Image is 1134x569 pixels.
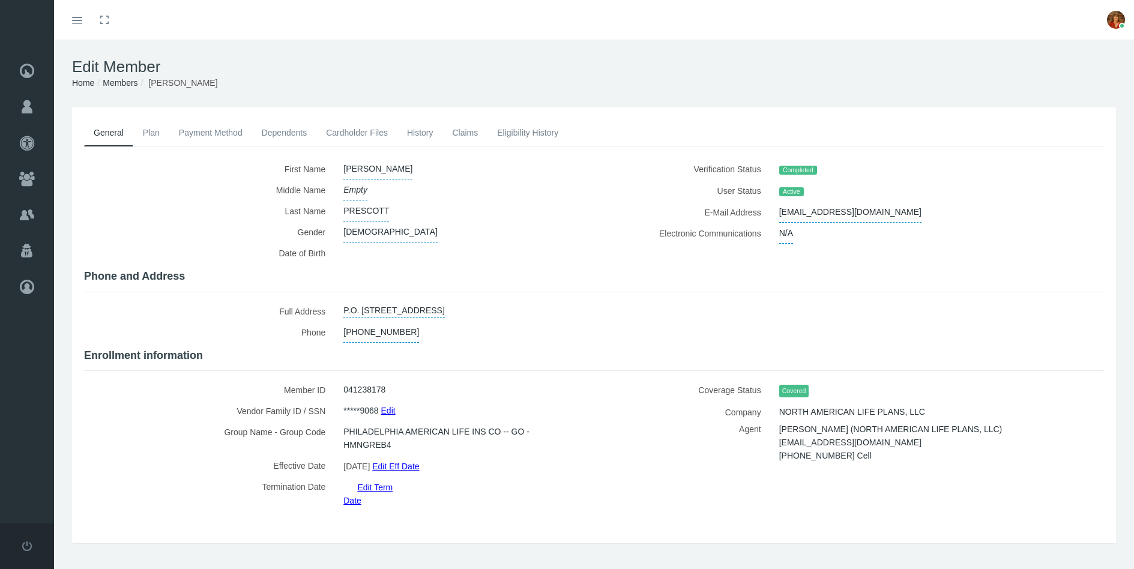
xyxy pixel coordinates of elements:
a: Cardholder Files [316,119,397,146]
a: Plan [133,119,169,146]
span: Completed [779,166,817,175]
label: Vendor Family ID / SSN [84,400,334,421]
label: E-Mail Address [603,202,770,223]
a: Edit Eff Date [372,457,419,475]
span: [PERSON_NAME] (NORTH AMERICAN LIFE PLANS, LLC) [779,420,1003,438]
a: General [84,119,133,146]
span: [DATE] [343,457,370,475]
span: [EMAIL_ADDRESS][DOMAIN_NAME] [779,202,921,223]
span: N/A [779,223,793,244]
a: Edit Term Date [343,478,393,509]
a: Claims [442,119,487,146]
label: Company [603,402,770,423]
span: PHILADELPHIA AMERICAN LIFE INS CO -- GO - HMNGREB4 [343,421,576,455]
label: Electronic Communications [603,223,770,244]
label: Date of Birth [84,242,334,263]
span: [PERSON_NAME] [343,158,412,179]
label: Member ID [84,379,334,400]
a: Eligibility History [487,119,568,146]
label: Last Name [84,200,334,221]
span: Empty [343,179,367,200]
span: [PHONE_NUMBER] [343,322,419,343]
span: PRESCOTT [343,200,389,221]
label: Group Name - Group Code [84,421,334,455]
h4: Enrollment information [84,349,1104,363]
span: [EMAIL_ADDRESS][DOMAIN_NAME] [779,433,921,451]
img: S_Profile_Picture_5386.jpg [1107,11,1125,29]
span: [PERSON_NAME] [148,78,217,88]
span: NORTH AMERICAN LIFE PLANS, LLC [779,402,925,422]
span: Active [779,187,804,197]
span: Covered [779,385,809,397]
label: Termination Date [84,476,334,507]
label: User Status [603,180,770,202]
label: First Name [84,158,334,179]
h4: Phone and Address [84,270,1104,283]
span: 041238178 [343,379,385,400]
label: Effective Date [84,455,334,476]
span: [DEMOGRAPHIC_DATA] [343,221,438,242]
label: Full Address [84,301,334,322]
a: Edit [381,402,396,419]
span: [PHONE_NUMBER] Cell [779,447,872,465]
label: Middle Name [84,179,334,200]
label: Coverage Status [603,379,770,402]
a: Home [72,78,94,88]
a: Dependents [252,119,317,146]
a: Payment Method [169,119,252,146]
label: Agent [603,423,770,471]
a: History [397,119,443,146]
a: P.O. [STREET_ADDRESS] [343,301,445,318]
label: Phone [84,322,334,343]
label: Gender [84,221,334,242]
a: Members [103,78,137,88]
h1: Edit Member [72,58,1116,76]
label: Verification Status [603,158,770,180]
